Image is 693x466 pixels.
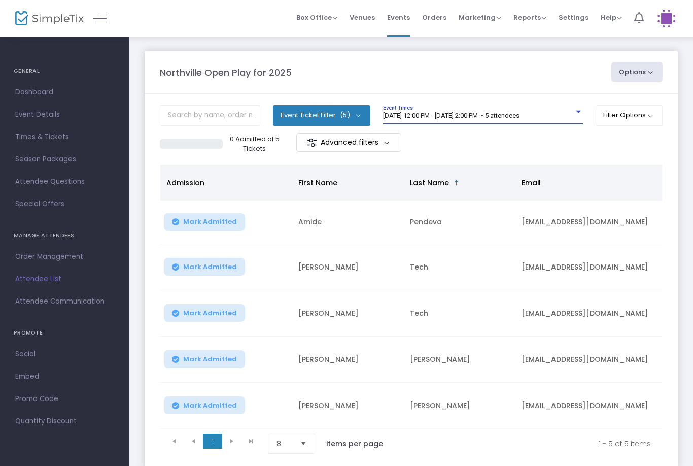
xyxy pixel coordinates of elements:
span: Sortable [453,179,461,187]
td: [PERSON_NAME] [404,383,515,429]
h4: GENERAL [14,61,116,81]
td: [EMAIL_ADDRESS][DOMAIN_NAME] [515,244,668,290]
td: [EMAIL_ADDRESS][DOMAIN_NAME] [515,337,668,383]
span: First Name [298,178,337,188]
span: Special Offers [15,197,114,211]
span: Venues [350,5,375,30]
td: [PERSON_NAME] [292,337,404,383]
td: [PERSON_NAME] [292,290,404,337]
span: Page 1 [203,434,222,449]
h4: MANAGE ATTENDEES [14,225,116,246]
span: Mark Admitted [183,218,237,226]
span: Promo Code [15,392,114,406]
span: Email [522,178,541,188]
span: Mark Admitted [183,309,237,317]
button: Event Ticket Filter(5) [273,105,370,125]
button: Options [611,62,663,82]
span: Reports [513,13,546,22]
span: Event Details [15,108,114,121]
h4: PROMOTE [14,323,116,343]
span: Attendee List [15,273,114,286]
span: Events [387,5,410,30]
td: [EMAIL_ADDRESS][DOMAIN_NAME] [515,201,668,244]
span: Embed [15,370,114,383]
span: Mark Admitted [183,402,237,410]
span: Times & Tickets [15,130,114,144]
span: Attendee Communication [15,295,114,308]
span: Mark Admitted [183,355,237,363]
td: Amide [292,201,404,244]
span: Mark Admitted [183,263,237,271]
span: Admission [166,178,204,188]
p: 0 Admitted of 5 Tickets [227,134,283,154]
button: Mark Admitted [164,396,245,414]
span: [DATE] 12:00 PM - [DATE] 2:00 PM • 5 attendees [383,112,519,119]
span: Social [15,348,114,361]
span: 8 [276,439,292,449]
span: Attendee Questions [15,175,114,188]
button: Mark Admitted [164,350,245,368]
span: (5) [340,111,350,119]
button: Select [296,434,310,453]
span: Box Office [296,13,337,22]
span: Settings [559,5,588,30]
div: Data table [160,165,662,429]
span: Order Management [15,250,114,263]
td: Pendeva [404,201,515,244]
input: Search by name, order number, email, ip address [160,105,260,126]
img: filter [307,138,317,148]
td: [PERSON_NAME] [292,244,404,290]
span: Orders [422,5,446,30]
span: Season Packages [15,153,114,166]
td: Tech [404,290,515,337]
button: Mark Admitted [164,213,245,231]
td: [PERSON_NAME] [404,337,515,383]
span: Help [601,13,622,22]
td: [EMAIL_ADDRESS][DOMAIN_NAME] [515,383,668,429]
span: Dashboard [15,86,114,99]
button: Filter Options [596,105,663,125]
m-button: Advanced filters [296,133,401,152]
td: [EMAIL_ADDRESS][DOMAIN_NAME] [515,290,668,337]
span: Last Name [410,178,449,188]
span: Marketing [459,13,501,22]
td: Tech [404,244,515,290]
kendo-pager-info: 1 - 5 of 5 items [404,434,651,454]
button: Mark Admitted [164,258,245,276]
span: Quantity Discount [15,415,114,428]
button: Mark Admitted [164,304,245,322]
label: items per page [326,439,383,449]
td: [PERSON_NAME] [292,383,404,429]
m-panel-title: Northville Open Play for 2025 [160,65,292,79]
